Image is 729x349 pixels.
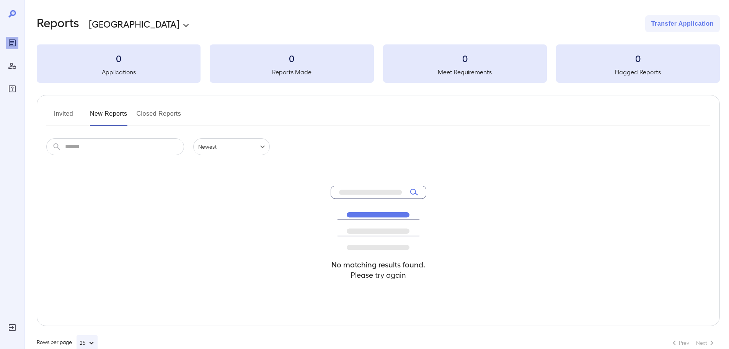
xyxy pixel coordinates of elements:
div: Manage Users [6,60,18,72]
h3: 0 [556,52,720,64]
div: Log Out [6,321,18,334]
h2: Reports [37,15,79,32]
h4: Please try again [331,270,426,280]
h5: Flagged Reports [556,67,720,77]
h5: Applications [37,67,201,77]
h3: 0 [383,52,547,64]
summary: 0Applications0Reports Made0Meet Requirements0Flagged Reports [37,44,720,83]
h3: 0 [37,52,201,64]
button: Transfer Application [645,15,720,32]
div: Reports [6,37,18,49]
button: New Reports [90,108,127,126]
div: Newest [193,138,270,155]
h4: No matching results found. [331,259,426,270]
h3: 0 [210,52,373,64]
div: FAQ [6,83,18,95]
h5: Meet Requirements [383,67,547,77]
h5: Reports Made [210,67,373,77]
button: Invited [46,108,81,126]
p: [GEOGRAPHIC_DATA] [89,18,179,30]
button: Closed Reports [137,108,181,126]
nav: pagination navigation [666,337,720,349]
